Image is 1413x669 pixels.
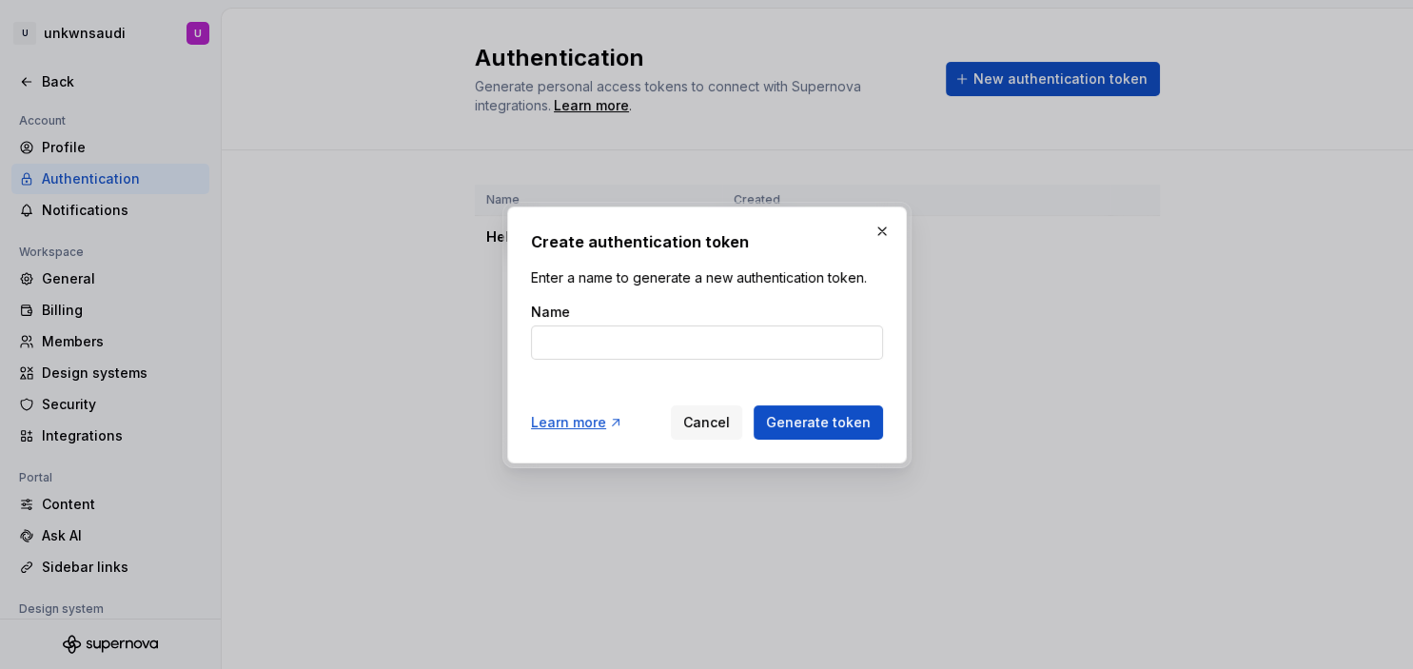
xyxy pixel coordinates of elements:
[754,405,883,440] button: Generate token
[671,405,742,440] button: Cancel
[683,413,730,432] span: Cancel
[531,413,623,432] a: Learn more
[766,413,871,432] span: Generate token
[531,303,570,322] label: Name
[531,268,883,287] p: Enter a name to generate a new authentication token.
[531,230,883,253] h2: Create authentication token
